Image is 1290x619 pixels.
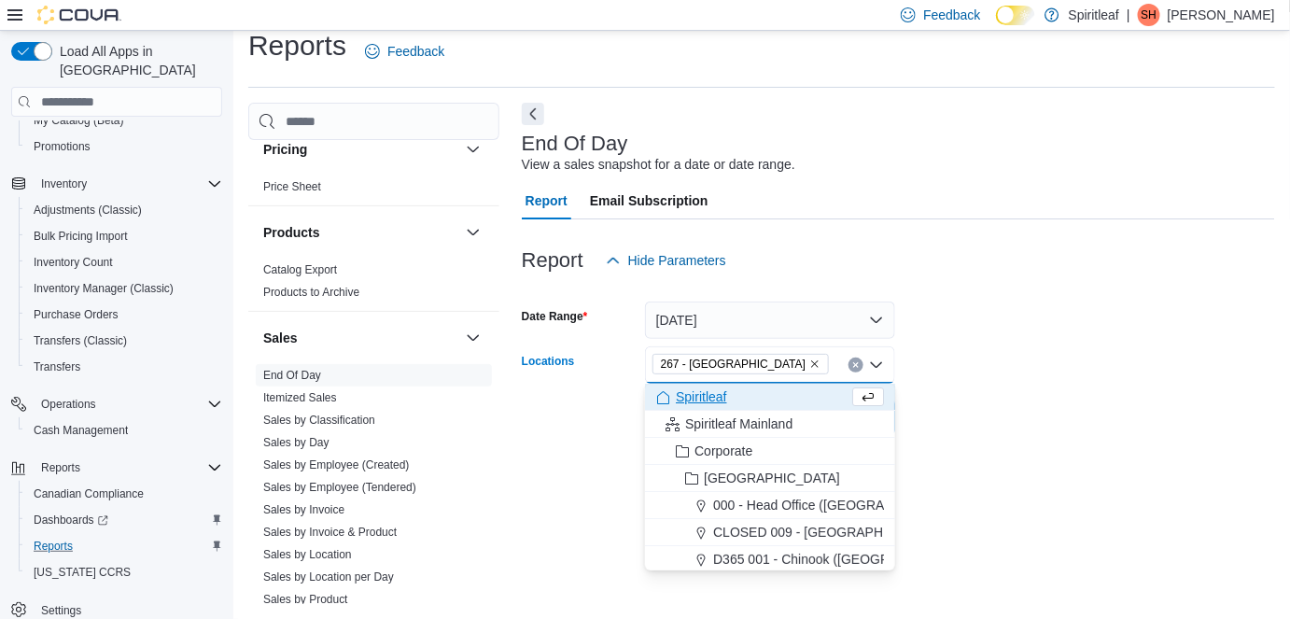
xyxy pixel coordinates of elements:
button: Inventory [34,173,94,195]
h3: Sales [263,329,298,347]
h3: Pricing [263,140,307,159]
button: Cash Management [19,417,230,443]
a: Feedback [358,33,452,70]
span: Sales by Invoice [263,502,344,517]
button: Inventory Manager (Classic) [19,275,230,302]
a: Catalog Export [263,263,337,276]
span: 267 - [GEOGRAPHIC_DATA] [661,355,806,373]
button: D365 001 - Chinook ([GEOGRAPHIC_DATA]) [645,546,895,573]
span: Bulk Pricing Import [34,229,128,244]
a: Inventory Manager (Classic) [26,277,181,300]
span: Feedback [387,42,444,61]
button: Corporate [645,438,895,465]
span: My Catalog (Beta) [26,109,222,132]
span: Adjustments (Classic) [34,203,142,218]
button: Reports [4,455,230,481]
button: Canadian Compliance [19,481,230,507]
a: Cash Management [26,419,135,442]
a: Adjustments (Classic) [26,199,149,221]
span: Email Subscription [590,182,708,219]
a: [US_STATE] CCRS [26,561,138,584]
span: [US_STATE] CCRS [34,565,131,580]
div: Products [248,259,499,311]
span: Reports [34,539,73,554]
span: Inventory Count [34,255,113,270]
a: Sales by Invoice [263,503,344,516]
span: Cash Management [34,423,128,438]
span: Bulk Pricing Import [26,225,222,247]
div: Pricing [248,176,499,205]
button: [DATE] [645,302,895,339]
button: Products [263,223,458,242]
span: Operations [34,393,222,415]
button: Remove 267 - Cold Lake from selection in this group [809,359,820,370]
span: Feedback [923,6,980,24]
span: Price Sheet [263,179,321,194]
a: My Catalog (Beta) [26,109,132,132]
span: Load All Apps in [GEOGRAPHIC_DATA] [52,42,222,79]
span: Inventory Count [26,251,222,274]
div: Shelby HA [1138,4,1160,26]
span: Spiritleaf Mainland [685,415,792,433]
span: Inventory [34,173,222,195]
a: Transfers [26,356,88,378]
span: D365 001 - Chinook ([GEOGRAPHIC_DATA]) [713,550,977,569]
button: 000 - Head Office ([GEOGRAPHIC_DATA]) [645,492,895,519]
button: Close list of options [869,358,884,373]
span: Dashboards [26,509,222,531]
span: Spiritleaf [676,387,726,406]
span: Washington CCRS [26,561,222,584]
a: Sales by Location [263,548,352,561]
a: Sales by Product [263,593,348,606]
p: [PERSON_NAME] [1168,4,1275,26]
button: Purchase Orders [19,302,230,328]
span: Products to Archive [263,285,359,300]
span: Inventory [41,176,87,191]
input: Dark Mode [996,6,1035,25]
span: SH [1142,4,1157,26]
button: [US_STATE] CCRS [19,559,230,585]
a: Sales by Classification [263,414,375,427]
span: Settings [41,603,81,618]
span: Transfers (Classic) [26,330,222,352]
a: Sales by Employee (Created) [263,458,410,471]
a: Sales by Day [263,436,330,449]
span: CLOSED 009 - [GEOGRAPHIC_DATA]. [713,523,944,542]
h3: Products [263,223,320,242]
button: Sales [263,329,458,347]
span: 267 - Cold Lake [652,354,829,374]
span: Sales by Employee (Tendered) [263,480,416,495]
span: [GEOGRAPHIC_DATA] [704,469,840,487]
button: Spiritleaf Mainland [645,411,895,438]
span: Reports [34,457,222,479]
span: My Catalog (Beta) [34,113,124,128]
span: Transfers (Classic) [34,333,127,348]
span: Reports [41,460,80,475]
span: Canadian Compliance [34,486,144,501]
button: Reports [19,533,230,559]
div: View a sales snapshot for a date or date range. [522,155,795,175]
label: Date Range [522,309,588,324]
a: Purchase Orders [26,303,126,326]
button: Clear input [848,358,863,373]
span: Sales by Classification [263,413,375,428]
button: Operations [4,391,230,417]
span: Inventory Manager (Classic) [26,277,222,300]
button: Bulk Pricing Import [19,223,230,249]
span: Itemized Sales [263,390,337,405]
span: Adjustments (Classic) [26,199,222,221]
span: Purchase Orders [34,307,119,322]
a: Sales by Location per Day [263,570,394,584]
h3: Report [522,249,583,272]
button: Next [522,103,544,125]
span: Promotions [34,139,91,154]
span: Sales by Product [263,592,348,607]
span: Hide Parameters [628,251,726,270]
a: Sales by Invoice & Product [263,526,397,539]
span: Dark Mode [996,25,997,26]
span: Sales by Day [263,435,330,450]
img: Cova [37,6,121,24]
a: Sales by Employee (Tendered) [263,481,416,494]
a: Dashboards [19,507,230,533]
button: Sales [462,327,484,349]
